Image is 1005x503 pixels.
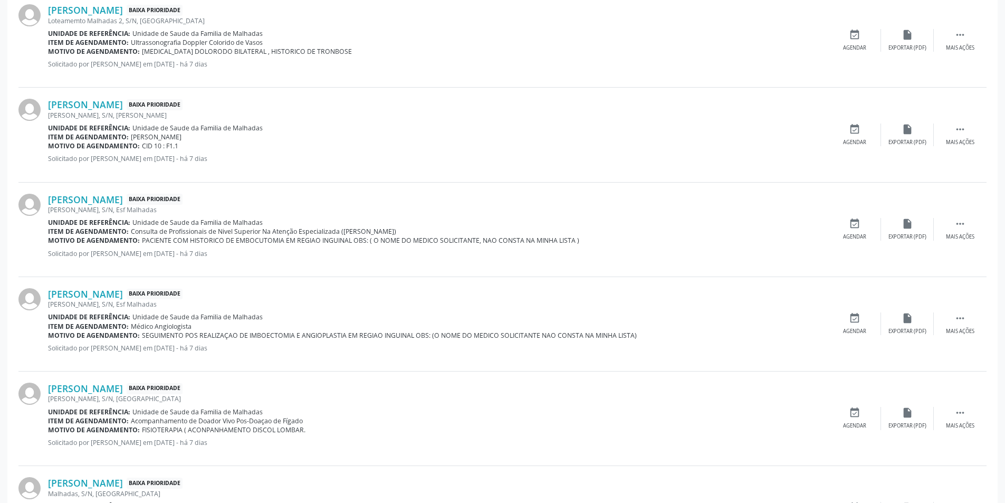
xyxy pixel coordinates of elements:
span: Unidade de Saude da Familia de Malhadas [132,124,263,132]
div: [PERSON_NAME], S/N, [PERSON_NAME] [48,111,828,120]
i:  [954,218,966,230]
p: Solicitado por [PERSON_NAME] em [DATE] - há 7 dias [48,344,828,353]
div: Agendar [843,422,866,430]
a: [PERSON_NAME] [48,288,123,300]
i: event_available [849,218,860,230]
i: event_available [849,29,860,41]
span: PACIENTE COM HISTORICO DE EMBOCUTOMIA EM REGIAO INGUINAL OBS: ( O NOME DO MEDICO SOLICITANTE, NAO... [142,236,579,245]
b: Motivo de agendamento: [48,236,140,245]
span: Unidade de Saude da Familia de Malhadas [132,407,263,416]
i: event_available [849,124,860,135]
div: Loteamemto Malhadas 2, S/N, [GEOGRAPHIC_DATA] [48,16,828,25]
span: FISIOTERAPIA ( ACONPANHAMENTO DISCOL LOMBAR. [142,425,305,434]
div: Malhadas, S/N, [GEOGRAPHIC_DATA] [48,489,828,498]
i: insert_drive_file [902,124,913,135]
span: Ultrassonografia Doppler Colorido de Vasos [131,38,263,47]
i:  [954,29,966,41]
span: Baixa Prioridade [127,99,183,110]
img: img [18,194,41,216]
b: Motivo de agendamento: [48,425,140,434]
div: [PERSON_NAME], S/N, Esf Malhadas [48,300,828,309]
div: Agendar [843,328,866,335]
b: Unidade de referência: [48,124,130,132]
span: Médico Angiologista [131,322,192,331]
p: Solicitado por [PERSON_NAME] em [DATE] - há 7 dias [48,438,828,447]
p: Solicitado por [PERSON_NAME] em [DATE] - há 7 dias [48,60,828,69]
b: Item de agendamento: [48,416,129,425]
div: Exportar (PDF) [888,139,926,146]
div: [PERSON_NAME], S/N, Esf Malhadas [48,205,828,214]
span: Baixa Prioridade [127,289,183,300]
span: CID 10 : F1.1 [142,141,178,150]
div: Mais ações [946,139,974,146]
img: img [18,4,41,26]
div: Agendar [843,139,866,146]
b: Unidade de referência: [48,312,130,321]
span: [MEDICAL_DATA] DOLORODO BILATERAL , HISTORICO DE TRONBOSE [142,47,352,56]
i: event_available [849,312,860,324]
b: Unidade de referência: [48,218,130,227]
span: Baixa Prioridade [127,383,183,394]
a: [PERSON_NAME] [48,194,123,205]
p: Solicitado por [PERSON_NAME] em [DATE] - há 7 dias [48,154,828,163]
span: [PERSON_NAME] [131,132,181,141]
div: Mais ações [946,422,974,430]
b: Motivo de agendamento: [48,331,140,340]
b: Motivo de agendamento: [48,141,140,150]
i: insert_drive_file [902,312,913,324]
i: insert_drive_file [902,29,913,41]
span: Baixa Prioridade [127,478,183,489]
i:  [954,407,966,419]
b: Motivo de agendamento: [48,47,140,56]
i:  [954,124,966,135]
div: Agendar [843,233,866,241]
span: Baixa Prioridade [127,5,183,16]
div: Agendar [843,44,866,52]
b: Item de agendamento: [48,132,129,141]
span: Consulta de Profissionais de Nivel Superior Na Atenção Especializada ([PERSON_NAME]) [131,227,396,236]
a: [PERSON_NAME] [48,383,123,394]
div: Exportar (PDF) [888,233,926,241]
img: img [18,99,41,121]
b: Unidade de referência: [48,29,130,38]
i: insert_drive_file [902,218,913,230]
a: [PERSON_NAME] [48,477,123,489]
div: Mais ações [946,328,974,335]
a: [PERSON_NAME] [48,99,123,110]
span: SEGUIMENTO POS REALIZAÇAO DE IMBOECTOMIA E ANGIOPLASTIA EM REGIAO INGUINAL OBS: (O NOME DO MEDICO... [142,331,637,340]
img: img [18,288,41,310]
b: Item de agendamento: [48,322,129,331]
span: Acompanhamento de Doador Vivo Pos-Doaçao de Fígado [131,416,303,425]
a: [PERSON_NAME] [48,4,123,16]
img: img [18,383,41,405]
p: Solicitado por [PERSON_NAME] em [DATE] - há 7 dias [48,249,828,258]
span: Baixa Prioridade [127,194,183,205]
i:  [954,312,966,324]
div: Exportar (PDF) [888,422,926,430]
div: Mais ações [946,44,974,52]
div: [PERSON_NAME], S/N, [GEOGRAPHIC_DATA] [48,394,828,403]
div: Mais ações [946,233,974,241]
span: Unidade de Saude da Familia de Malhadas [132,218,263,227]
i: event_available [849,407,860,419]
span: Unidade de Saude da Familia de Malhadas [132,312,263,321]
div: Exportar (PDF) [888,328,926,335]
div: Exportar (PDF) [888,44,926,52]
b: Item de agendamento: [48,38,129,47]
i: insert_drive_file [902,407,913,419]
span: Unidade de Saude da Familia de Malhadas [132,29,263,38]
b: Item de agendamento: [48,227,129,236]
b: Unidade de referência: [48,407,130,416]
